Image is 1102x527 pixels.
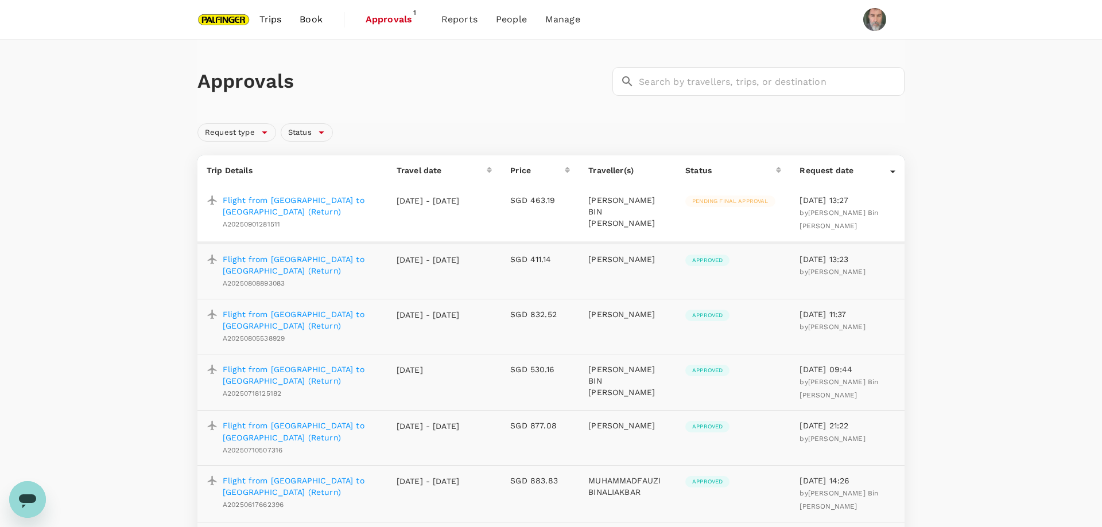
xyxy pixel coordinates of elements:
[800,165,890,176] div: Request date
[685,423,730,431] span: Approved
[223,389,281,397] span: A20250718125182
[366,13,423,26] span: Approvals
[800,475,895,486] p: [DATE] 14:26
[800,420,895,431] p: [DATE] 21:22
[800,378,878,399] span: [PERSON_NAME] Bin [PERSON_NAME]
[685,165,776,176] div: Status
[223,309,378,331] a: Flight from [GEOGRAPHIC_DATA] to [GEOGRAPHIC_DATA] (Return)
[223,253,378,276] a: Flight from [GEOGRAPHIC_DATA] to [GEOGRAPHIC_DATA] (Return)
[588,253,667,265] p: [PERSON_NAME]
[397,309,460,321] p: [DATE] - [DATE]
[496,13,527,26] span: People
[588,309,667,320] p: [PERSON_NAME]
[9,481,46,518] iframe: Schaltfläche zum Öffnen des Messaging-Fensters
[223,420,378,443] a: Flight from [GEOGRAPHIC_DATA] to [GEOGRAPHIC_DATA] (Return)
[223,446,282,454] span: A20250710507316
[800,194,895,206] p: [DATE] 13:27
[281,127,319,138] span: Status
[397,254,460,266] p: [DATE] - [DATE]
[588,194,667,229] p: [PERSON_NAME] BIN [PERSON_NAME]
[800,364,895,375] p: [DATE] 09:44
[800,253,895,265] p: [DATE] 13:23
[510,165,565,176] div: Price
[223,194,378,217] a: Flight from [GEOGRAPHIC_DATA] to [GEOGRAPHIC_DATA] (Return)
[397,420,460,432] p: [DATE] - [DATE]
[197,123,276,142] div: Request type
[545,13,580,26] span: Manage
[588,475,667,498] p: MUHAMMADFAUZI BINALIAKBAR
[800,489,878,510] span: by
[223,220,280,228] span: A20250901281511
[510,364,570,375] p: SGD 530.16
[800,323,865,331] span: by
[800,209,878,230] span: by
[685,197,775,205] span: Pending final approval
[639,67,905,96] input: Search by travellers, trips, or destination
[808,268,866,276] span: [PERSON_NAME]
[300,13,323,26] span: Book
[207,165,378,176] p: Trip Details
[397,165,487,176] div: Travel date
[223,334,285,342] span: A20250805538929
[800,378,878,399] span: by
[685,256,730,264] span: Approved
[409,7,421,18] span: 1
[800,209,878,230] span: [PERSON_NAME] Bin [PERSON_NAME]
[397,475,460,487] p: [DATE] - [DATE]
[510,194,570,206] p: SGD 463.19
[510,475,570,486] p: SGD 883.83
[510,253,570,265] p: SGD 411.14
[281,123,333,142] div: Status
[800,435,865,443] span: by
[588,420,667,431] p: [PERSON_NAME]
[800,268,865,276] span: by
[397,364,460,376] p: [DATE]
[588,364,667,398] p: [PERSON_NAME] BIN [PERSON_NAME]
[223,279,285,287] span: A20250808893083
[223,501,284,509] span: A20250617662396
[397,195,460,206] p: [DATE] - [DATE]
[800,489,878,510] span: [PERSON_NAME] Bin [PERSON_NAME]
[510,309,570,320] p: SGD 832.52
[808,435,866,443] span: [PERSON_NAME]
[685,366,730,374] span: Approved
[685,478,730,486] span: Approved
[808,323,866,331] span: [PERSON_NAME]
[510,420,570,431] p: SGD 877.08
[223,364,378,387] a: Flight from [GEOGRAPHIC_DATA] to [GEOGRAPHIC_DATA] (Return)
[588,165,667,176] p: Traveller(s)
[259,13,282,26] span: Trips
[800,309,895,320] p: [DATE] 11:37
[198,127,262,138] span: Request type
[223,475,378,498] a: Flight from [GEOGRAPHIC_DATA] to [GEOGRAPHIC_DATA] (Return)
[197,7,250,32] img: Palfinger Asia Pacific Pte Ltd
[441,13,478,26] span: Reports
[685,311,730,319] span: Approved
[197,69,608,93] h1: Approvals
[863,8,886,31] img: Herbert Kröll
